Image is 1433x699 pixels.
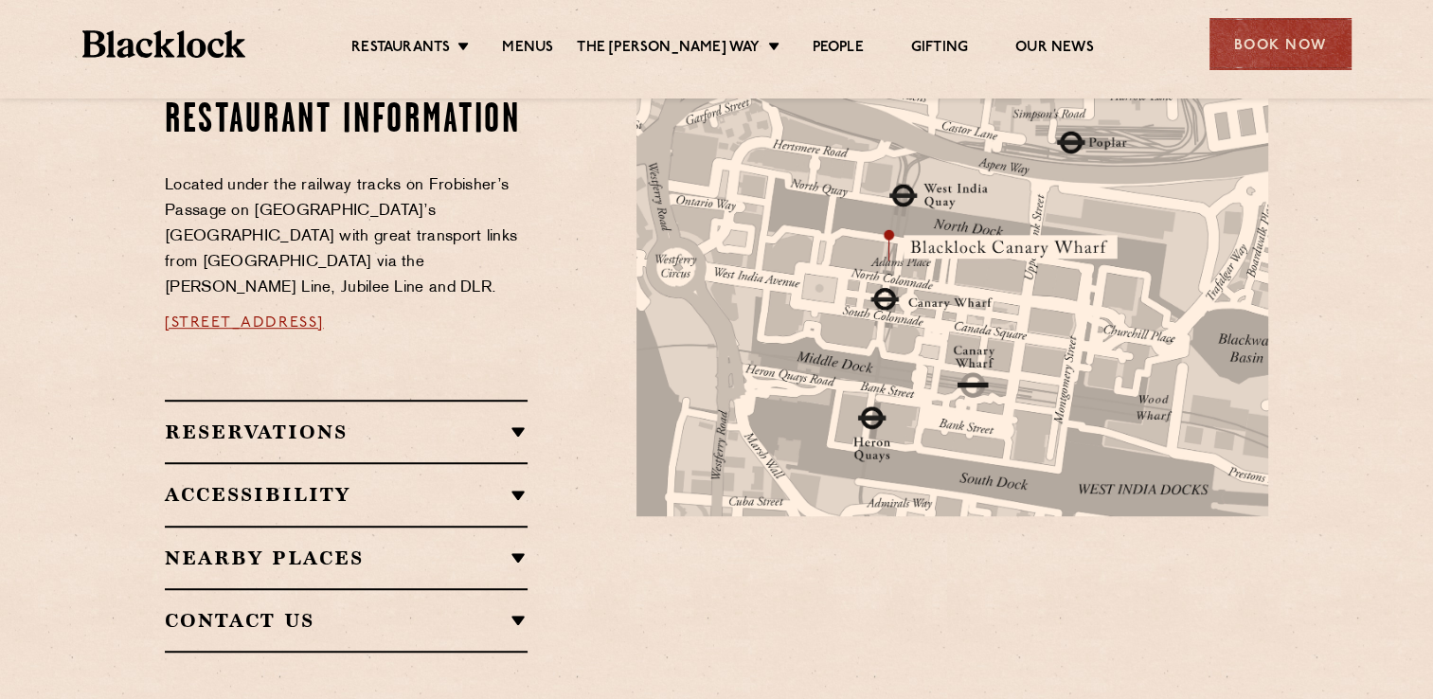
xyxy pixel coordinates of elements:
a: [STREET_ADDRESS] [165,315,324,331]
a: Restaurants [351,39,450,60]
a: Menus [502,39,553,60]
img: BL_Textured_Logo-footer-cropped.svg [82,30,246,58]
a: The [PERSON_NAME] Way [577,39,760,60]
a: Gifting [911,39,968,60]
h2: Nearby Places [165,547,528,569]
span: Located under the railway tracks on Frobisher’s Passage on [GEOGRAPHIC_DATA]’s [GEOGRAPHIC_DATA] ... [165,178,517,296]
h2: Reservations [165,421,528,443]
img: svg%3E [1065,476,1330,654]
div: Book Now [1209,18,1352,70]
h2: Accessibility [165,483,528,506]
h2: Contact Us [165,609,528,632]
a: People [813,39,864,60]
a: Our News [1015,39,1094,60]
h2: Restaurant Information [165,98,528,145]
